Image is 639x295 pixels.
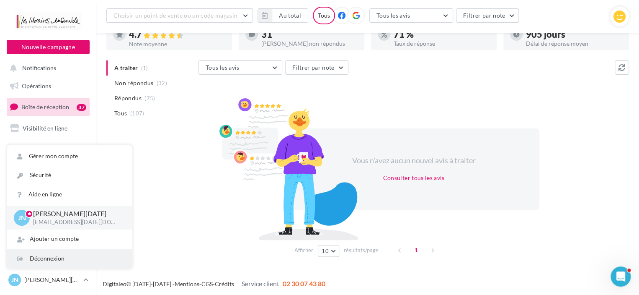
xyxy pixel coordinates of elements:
[318,245,339,257] button: 10
[33,209,119,219] p: [PERSON_NAME][DATE]
[313,7,335,24] div: Tous
[272,8,308,23] button: Au total
[526,41,622,47] div: Délai de réponse moyen
[344,246,379,254] span: résultats/page
[130,110,144,117] span: (107)
[7,147,132,166] a: Gérer mon compte
[206,64,240,71] span: Tous les avis
[11,276,18,284] span: JN
[258,8,308,23] button: Au total
[22,82,51,89] span: Opérations
[22,65,56,72] span: Notifications
[198,60,282,75] button: Tous les avis
[33,219,119,226] p: [EMAIL_ADDRESS][DATE][DOMAIN_NAME]
[129,41,225,47] div: Note moyenne
[18,213,26,222] span: JN
[157,80,167,86] span: (32)
[322,248,329,254] span: 10
[129,30,225,39] div: 4.7
[5,203,91,221] a: Calendrier
[283,279,325,287] span: 02 30 07 43 80
[106,8,253,23] button: Choisir un point de vente ou un code magasin
[7,40,90,54] button: Nouvelle campagne
[103,280,325,287] span: © [DATE]-[DATE] - - -
[261,30,358,39] div: 31
[611,266,631,287] iframe: Intercom live chat
[394,30,490,39] div: 71 %
[7,185,132,204] a: Aide en ligne
[7,249,132,268] div: Déconnexion
[526,30,622,39] div: 905 jours
[456,8,519,23] button: Filtrer par note
[114,94,142,102] span: Répondus
[21,103,69,110] span: Boîte de réception
[242,279,279,287] span: Service client
[201,280,213,287] a: CGS
[103,280,126,287] a: Digitaleo
[394,41,490,47] div: Taux de réponse
[285,60,348,75] button: Filtrer par note
[5,98,91,116] a: Boîte de réception37
[215,280,234,287] a: Crédits
[144,95,155,102] span: (75)
[5,182,91,200] a: Médiathèque
[294,246,313,254] span: Afficher
[77,104,86,111] div: 37
[175,280,199,287] a: Mentions
[5,161,91,179] a: Contacts
[114,109,127,117] span: Tous
[5,120,91,137] a: Visibilité en ligne
[379,173,448,183] button: Consulter tous les avis
[342,155,486,166] div: Vous n'avez aucun nouvel avis à traiter
[5,77,91,95] a: Opérations
[261,41,358,47] div: [PERSON_NAME] non répondus
[114,79,153,87] span: Non répondus
[410,243,423,257] span: 1
[7,272,90,288] a: JN [PERSON_NAME][DATE]
[7,230,132,248] div: Ajouter un compte
[7,166,132,185] a: Sécurité
[5,141,91,158] a: Campagnes
[376,12,410,19] span: Tous les avis
[24,276,80,284] p: [PERSON_NAME][DATE]
[369,8,453,23] button: Tous les avis
[113,12,237,19] span: Choisir un point de vente ou un code magasin
[23,125,67,132] span: Visibilité en ligne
